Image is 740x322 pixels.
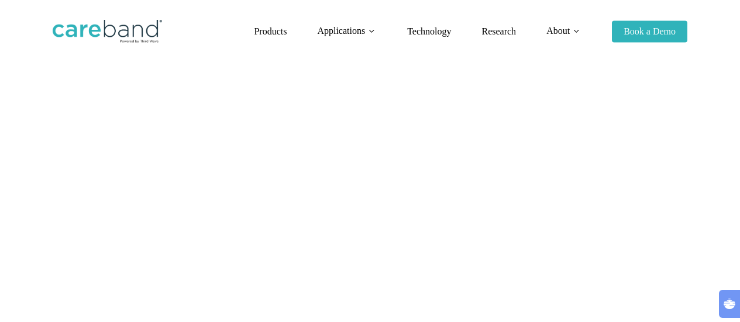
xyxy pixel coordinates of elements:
[481,26,516,36] span: Research
[546,26,581,36] a: About
[317,26,377,36] a: Applications
[612,27,687,36] a: Book a Demo
[481,27,516,36] a: Research
[317,26,365,36] span: Applications
[624,26,676,36] span: Book a Demo
[407,26,451,36] span: Technology
[407,27,451,36] a: Technology
[546,26,570,36] span: About
[254,27,287,36] a: Products
[53,20,162,43] img: CareBand
[254,26,287,36] span: Products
